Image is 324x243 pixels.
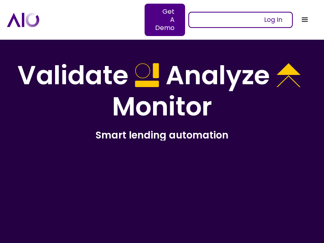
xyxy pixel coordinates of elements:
[7,13,188,27] a: home
[17,60,128,91] h1: Validate
[112,91,212,122] h1: Monitor
[188,12,293,28] a: Log In
[13,129,311,141] h2: Smart lending automation
[293,8,317,32] div: menu
[166,60,270,91] h1: Analyze
[145,4,185,36] a: Get A Demo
